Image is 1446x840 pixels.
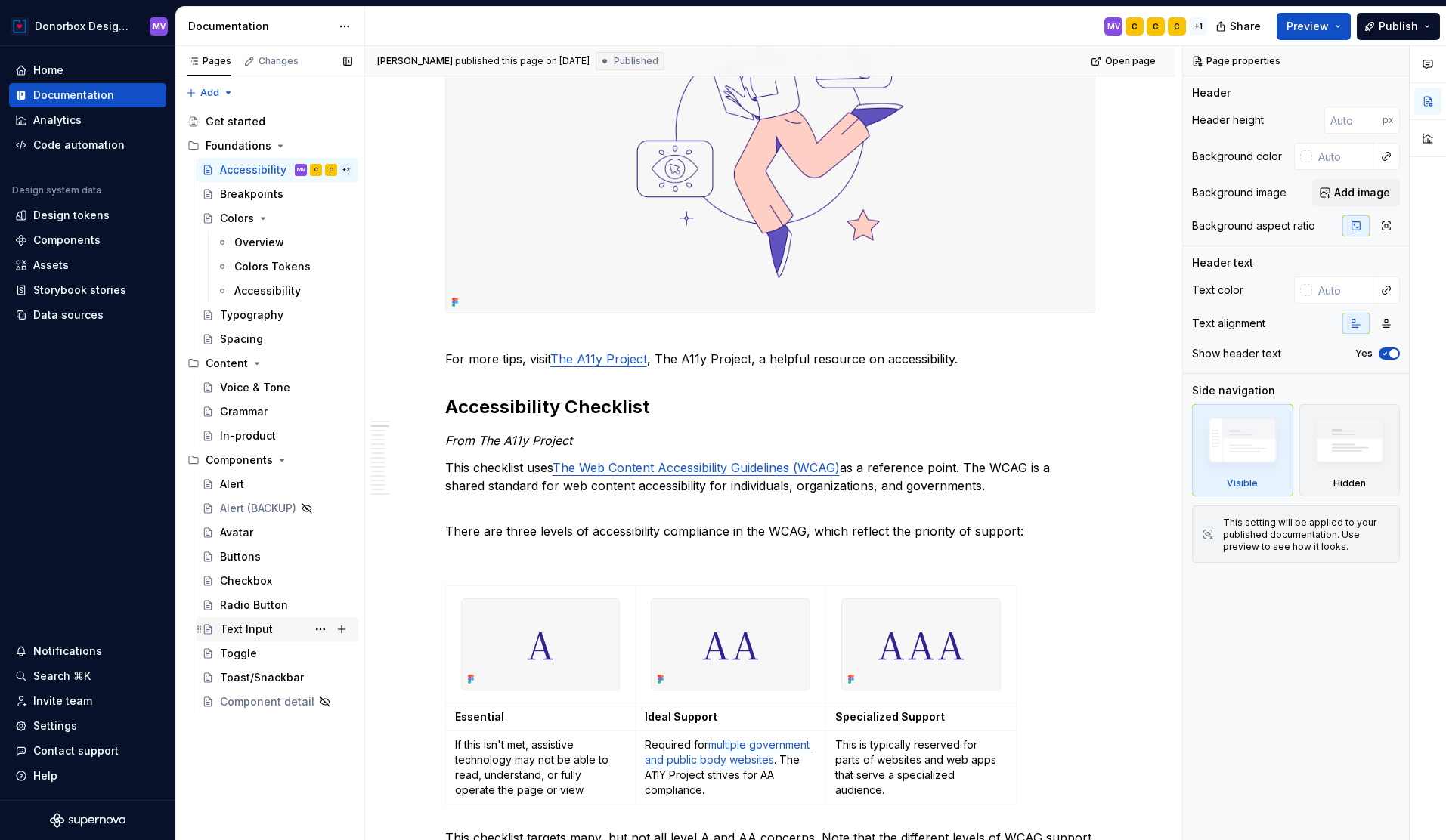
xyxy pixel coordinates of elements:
div: Code automation [33,137,125,153]
a: Buttons [196,545,358,569]
div: Components [33,233,101,248]
a: Storybook stories [9,278,166,302]
div: Colors Tokens [234,259,311,274]
div: Show header text [1192,346,1281,361]
div: MV [153,20,166,32]
div: Side navigation [1192,383,1275,398]
button: Add [181,82,238,103]
div: Overview [234,235,284,250]
div: Donorbox Design System [35,19,132,34]
div: Text color [1192,283,1243,298]
div: Notifications [33,644,102,659]
div: Foundations [206,138,271,153]
div: Voice & Tone [220,380,290,395]
div: Changes [259,55,299,67]
span: Add image [1334,185,1390,200]
div: published this page on [DATE] [455,55,590,67]
div: This setting will be applied to your published documentation. Use preview to see how it looks. [1223,517,1390,553]
div: Home [33,63,63,78]
a: Accessibility [210,279,358,303]
a: Code automation [9,133,166,157]
h2: Accessibility Checklist [445,395,1095,419]
a: Toast/Snackbar [196,666,358,690]
div: Accessibility [234,283,301,298]
a: Components [9,228,166,252]
p: There are three levels of accessibility compliance in the WCAG, which reflect the priority of sup... [445,504,1095,540]
div: Design tokens [33,208,110,223]
a: Grammar [196,400,358,424]
div: Foundations [181,134,358,158]
a: Breakpoints [196,182,358,206]
a: Spacing [196,327,358,351]
div: Header [1192,85,1231,100]
a: Documentation [9,83,166,107]
div: + 1 [1189,17,1207,36]
button: Notifications [9,639,166,663]
label: Yes [1355,347,1373,360]
svg: Supernova Logo [50,813,125,828]
span: Add [200,87,219,99]
div: Grammar [220,404,268,419]
div: Typography [220,307,283,323]
div: Data sources [33,307,104,323]
div: Assets [33,258,69,273]
a: Typography [196,303,358,327]
span: [PERSON_NAME] [377,55,453,67]
a: Assets [9,253,166,277]
input: Auto [1312,276,1373,304]
button: Contact support [9,739,166,763]
div: Text Input [220,622,273,637]
a: The A11y Project [550,351,647,366]
div: Buttons [220,549,261,564]
div: Content [181,351,358,375]
a: Component detail [196,690,358,714]
div: Alert (BACKUP) [220,501,296,516]
img: 2363a92c-294c-4482-90e9-5575dafc65b9.png [462,599,620,689]
div: Radio Button [220,598,288,613]
div: Header text [1192,255,1253,270]
a: Checkbox [196,569,358,593]
strong: Ideal Support [645,710,717,723]
a: multiple government and public body websites [645,738,813,766]
em: From The A11y Project [445,433,572,448]
a: Alert (BACKUP) [196,496,358,520]
p: Required for . The A11Y Project strives for AA compliance. [645,737,816,798]
div: Pages [187,55,231,67]
input: Auto [1324,107,1383,134]
strong: Essential [455,710,504,723]
a: Toggle [196,641,358,666]
input: Auto [1312,143,1373,170]
span: Share [1230,19,1261,34]
p: This is typically reserved for parts of websites and web apps that serve a specialized audience. [835,737,1007,798]
a: Radio Button [196,593,358,617]
a: Overview [210,230,358,255]
p: This checklist uses as a reference point. The WCAG is a shared standard for web content accessibi... [445,459,1095,495]
div: C [1174,20,1180,32]
div: C [330,162,333,178]
div: Visible [1227,477,1258,489]
span: Published [614,55,658,67]
a: Voice & Tone [196,375,358,400]
strong: Specialized Support [835,710,945,723]
button: Publish [1357,13,1440,40]
div: Avatar [220,525,253,540]
a: Colors [196,206,358,230]
div: Content [206,356,248,371]
a: Alert [196,472,358,496]
a: The Web Content Accessibility Guidelines (WCAG) [553,460,840,475]
a: Home [9,58,166,82]
img: 3818ed81-abf0-4d7f-b984-332caf2b475b.png [652,599,810,689]
a: In-product [196,424,358,448]
div: Contact support [33,743,119,758]
img: 17077652-375b-4f2c-92b0-528c72b71ea0.png [11,17,29,36]
div: Storybook stories [33,283,126,298]
div: Components [206,452,273,468]
div: Spacing [220,332,263,347]
div: MV [1107,20,1120,32]
div: C [1153,20,1159,32]
a: Invite team [9,689,166,713]
div: MV [297,162,305,178]
div: + 2 [340,164,352,176]
div: Design system data [12,184,101,196]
